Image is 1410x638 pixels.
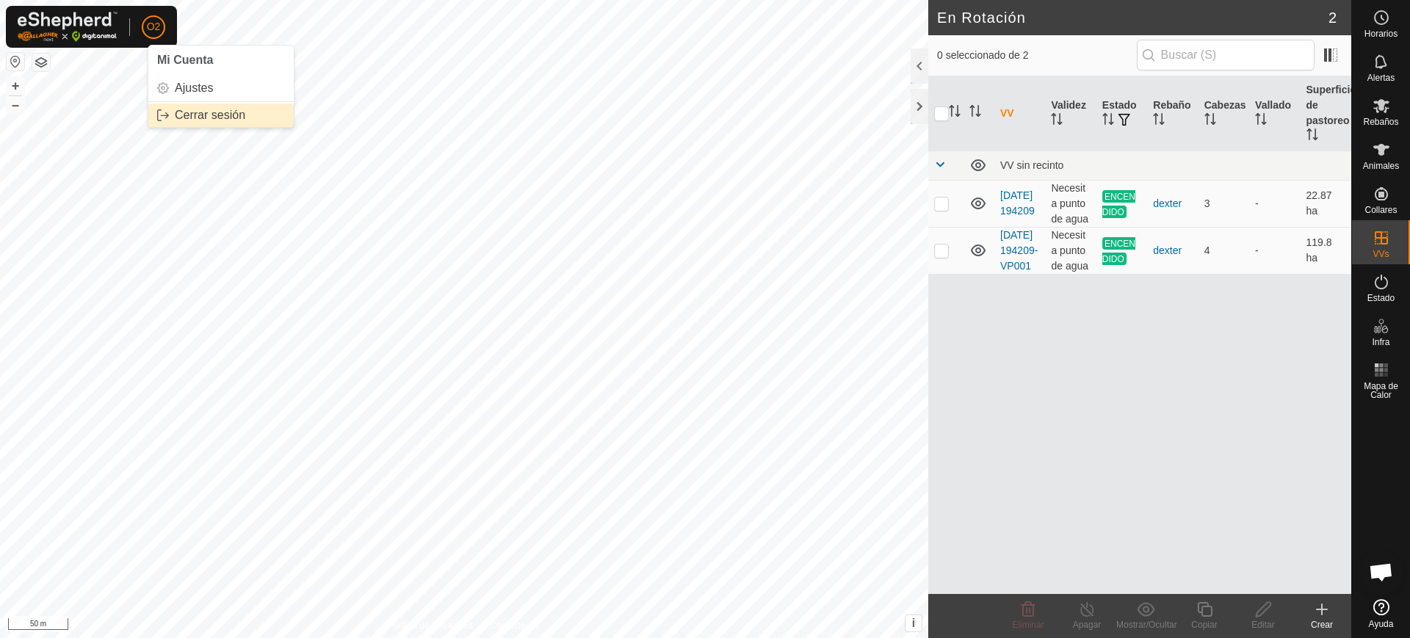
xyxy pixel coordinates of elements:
[1367,73,1395,82] span: Alertas
[147,19,161,35] span: O2
[1369,620,1394,628] span: Ayuda
[1045,76,1096,151] th: Validez
[388,619,473,632] a: Política de Privacidad
[937,48,1137,63] span: 0 seleccionado de 2
[1198,227,1249,274] td: 4
[32,54,50,71] button: Capas del Mapa
[7,53,24,70] button: Restablecer Mapa
[1045,180,1096,227] td: Necesita punto de agua
[18,12,117,42] img: Logo Gallagher
[1102,237,1135,265] span: ENCENDIDO
[1363,162,1399,170] span: Animales
[1255,115,1267,127] p-sorticon: Activar para ordenar
[1204,115,1216,127] p-sorticon: Activar para ordenar
[7,77,24,95] button: +
[1000,229,1038,272] a: [DATE] 194209-VP001
[1051,115,1063,127] p-sorticon: Activar para ordenar
[1102,115,1114,127] p-sorticon: Activar para ordenar
[1198,180,1249,227] td: 3
[1364,206,1397,214] span: Collares
[1057,618,1116,631] div: Apagar
[148,104,294,127] a: Cerrar sesión
[1367,294,1395,302] span: Estado
[1153,115,1165,127] p-sorticon: Activar para ordenar
[1045,227,1096,274] td: Necesita punto de agua
[1359,550,1403,594] div: Chat abierto
[1249,227,1300,274] td: -
[994,76,1045,151] th: VV
[912,617,915,629] span: i
[1301,180,1351,227] td: 22.87 ha
[1356,382,1406,399] span: Mapa de Calor
[1363,117,1398,126] span: Rebaños
[1000,159,1345,171] div: VV sin recinto
[1153,243,1192,258] div: dexter
[1301,227,1351,274] td: 119.8 ha
[1116,618,1175,631] div: Mostrar/Ocultar
[1153,196,1192,211] div: dexter
[1096,76,1147,151] th: Estado
[175,82,213,94] span: Ajustes
[1249,180,1300,227] td: -
[1352,593,1410,634] a: Ayuda
[1234,618,1292,631] div: Editar
[1306,131,1318,142] p-sorticon: Activar para ordenar
[1012,620,1044,630] span: Eliminar
[175,109,245,121] span: Cerrar sesión
[1147,76,1198,151] th: Rebaño
[1102,190,1135,218] span: ENCENDIDO
[1292,618,1351,631] div: Crear
[1137,40,1315,70] input: Buscar (S)
[491,619,540,632] a: Contáctenos
[1175,618,1234,631] div: Copiar
[1198,76,1249,151] th: Cabezas
[148,76,294,100] a: Ajustes
[1249,76,1300,151] th: Vallado
[969,107,981,119] p-sorticon: Activar para ordenar
[1373,250,1389,258] span: VVs
[905,615,922,631] button: i
[949,107,961,119] p-sorticon: Activar para ordenar
[937,9,1328,26] h2: En Rotación
[1301,76,1351,151] th: Superficie de pastoreo
[1372,338,1389,347] span: Infra
[1364,29,1398,38] span: Horarios
[1000,189,1035,217] a: [DATE] 194209
[157,54,213,66] span: Mi Cuenta
[7,96,24,114] button: –
[1328,7,1337,29] span: 2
